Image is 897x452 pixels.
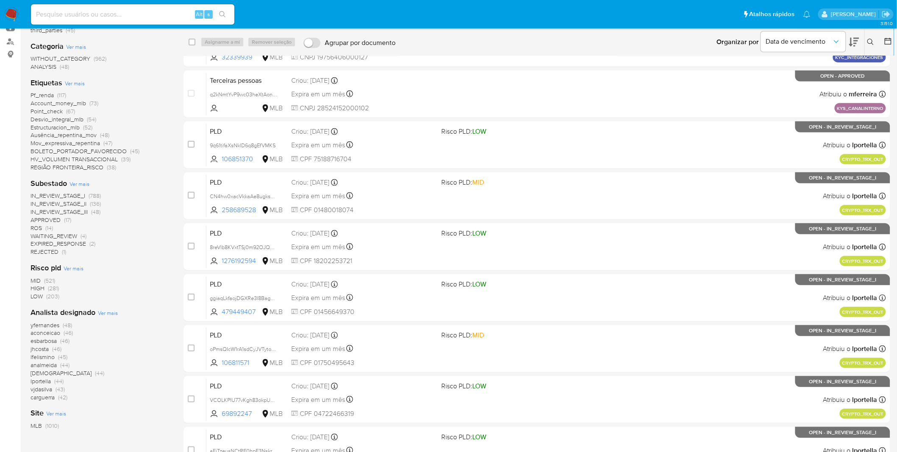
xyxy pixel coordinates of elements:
[749,10,795,19] span: Atalhos rápidos
[880,20,893,27] span: 3.151.0
[882,10,891,19] a: Sair
[214,8,231,20] button: search-icon
[207,10,210,18] span: s
[803,11,811,18] a: Notificações
[196,10,203,18] span: Alt
[831,10,879,18] p: igor.silva@mercadolivre.com
[31,9,234,20] input: Pesquise usuários ou casos...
